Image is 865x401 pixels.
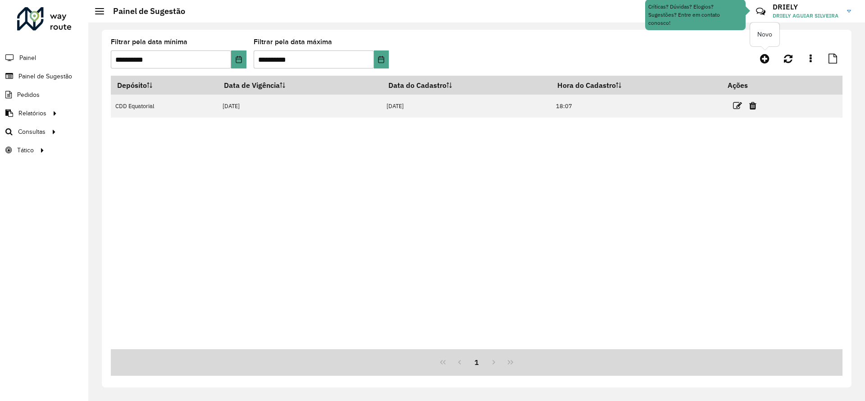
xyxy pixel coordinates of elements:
[17,146,34,155] span: Tático
[773,12,840,20] span: DRIELY AGUIAR SILVEIRA
[374,50,389,68] button: Choose Date
[111,76,218,95] th: Depósito
[468,354,485,371] button: 1
[111,95,218,118] td: CDD Equatorial
[751,2,770,21] a: Contato Rápido
[18,109,46,118] span: Relatórios
[551,76,721,95] th: Hora do Cadastro
[733,100,742,112] a: Editar
[18,127,46,137] span: Consultas
[749,100,756,112] a: Excluir
[721,76,775,95] th: Ações
[218,95,382,118] td: [DATE]
[104,6,185,16] h2: Painel de Sugestão
[19,53,36,63] span: Painel
[254,36,332,47] label: Filtrar pela data máxima
[18,72,72,81] span: Painel de Sugestão
[773,3,840,11] h3: DRIELY
[218,76,382,95] th: Data de Vigência
[382,95,551,118] td: [DATE]
[551,95,721,118] td: 18:07
[750,23,779,46] div: Novo
[231,50,246,68] button: Choose Date
[17,90,40,100] span: Pedidos
[111,36,187,47] label: Filtrar pela data mínima
[382,76,551,95] th: Data do Cadastro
